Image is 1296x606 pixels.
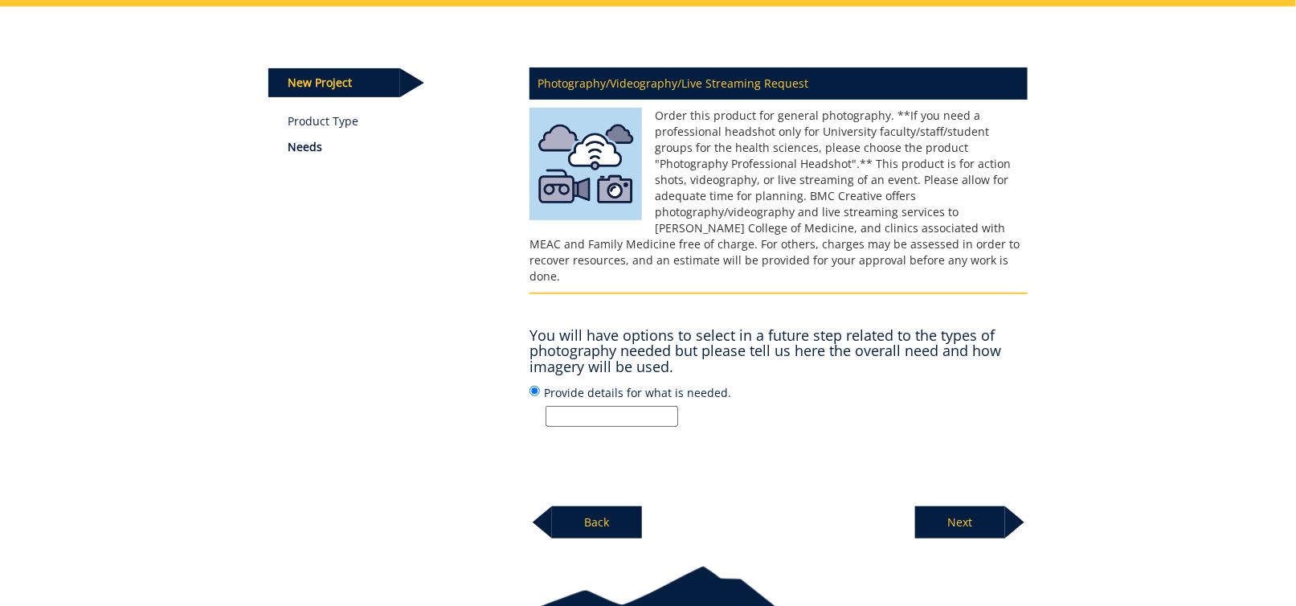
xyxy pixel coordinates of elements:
[529,328,1028,375] h4: You will have options to select in a future step related to the types of photography needed but p...
[268,68,400,97] p: New Project
[915,506,1005,538] p: Next
[529,108,1028,285] p: Order this product for general photography. **If you need a professional headshot only for Univer...
[546,406,678,427] input: Provide details for what is needed.
[529,383,1028,427] label: Provide details for what is needed.
[529,386,540,396] input: Provide details for what is needed.
[288,113,505,129] a: Product Type
[288,139,505,155] p: Needs
[552,506,642,538] p: Back
[529,68,1028,100] p: Photography/Videography/Live Streaming Request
